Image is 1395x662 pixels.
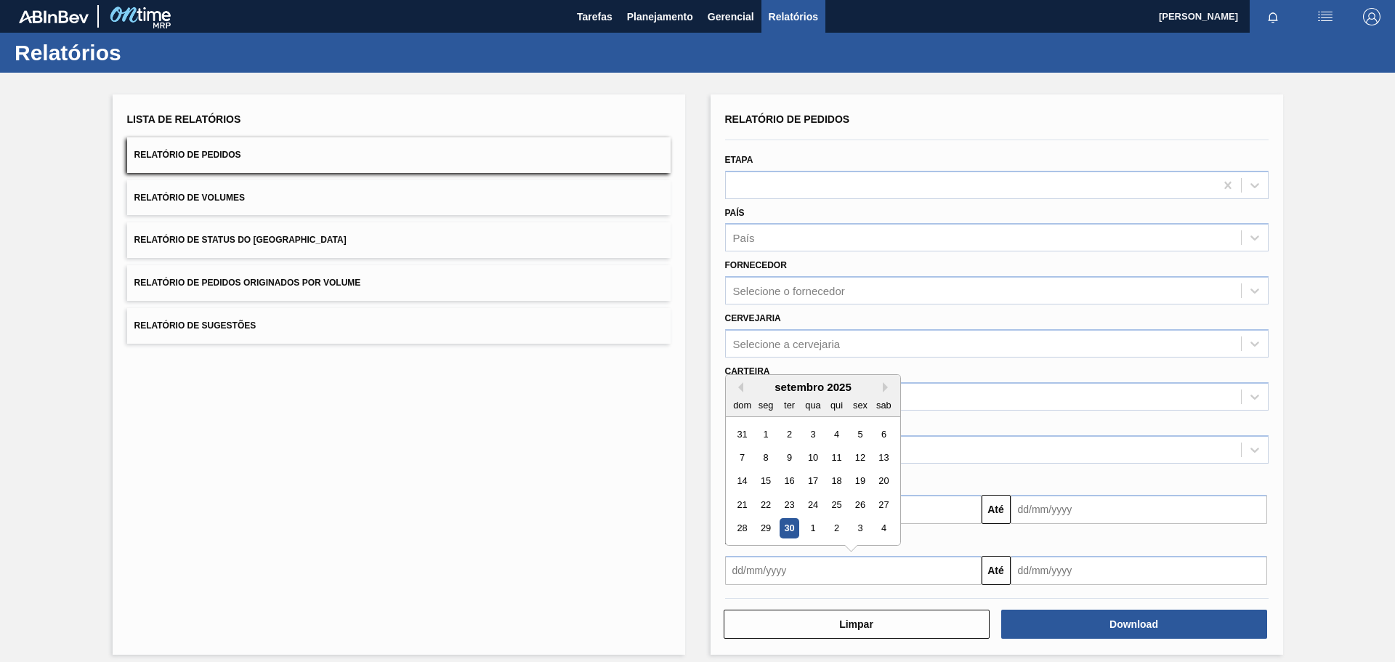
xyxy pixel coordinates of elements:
div: qua [803,395,822,415]
input: dd/mm/yyyy [1011,495,1267,524]
div: Choose domingo, 14 de setembro de 2025 [732,472,752,491]
div: Choose quarta-feira, 3 de setembro de 2025 [803,424,822,444]
div: Choose segunda-feira, 15 de setembro de 2025 [756,472,775,491]
div: sab [873,395,893,415]
div: Choose sexta-feira, 3 de outubro de 2025 [850,519,870,538]
div: Choose terça-feira, 9 de setembro de 2025 [779,448,798,467]
div: País [733,232,755,244]
input: dd/mm/yyyy [725,556,982,585]
input: dd/mm/yyyy [1011,556,1267,585]
button: Relatório de Status do [GEOGRAPHIC_DATA] [127,222,671,258]
div: Choose quinta-feira, 11 de setembro de 2025 [826,448,846,467]
div: Choose segunda-feira, 8 de setembro de 2025 [756,448,775,467]
div: Choose domingo, 31 de agosto de 2025 [732,424,752,444]
div: Choose segunda-feira, 1 de setembro de 2025 [756,424,775,444]
div: Selecione a cervejaria [733,337,841,350]
span: Lista de Relatórios [127,113,241,125]
img: Logout [1363,8,1380,25]
button: Até [982,495,1011,524]
button: Relatório de Pedidos Originados por Volume [127,265,671,301]
div: Choose segunda-feira, 29 de setembro de 2025 [756,519,775,538]
span: Relatórios [769,8,818,25]
div: Choose quinta-feira, 18 de setembro de 2025 [826,472,846,491]
div: Choose quinta-feira, 2 de outubro de 2025 [826,519,846,538]
div: setembro 2025 [726,381,900,393]
span: Relatório de Pedidos Originados por Volume [134,278,361,288]
div: Selecione o fornecedor [733,285,845,297]
label: Etapa [725,155,753,165]
span: Relatório de Status do [GEOGRAPHIC_DATA] [134,235,347,245]
button: Notificações [1250,7,1296,27]
span: Tarefas [577,8,612,25]
div: Choose sábado, 27 de setembro de 2025 [873,495,893,514]
div: Choose terça-feira, 23 de setembro de 2025 [779,495,798,514]
div: Choose quinta-feira, 4 de setembro de 2025 [826,424,846,444]
span: Relatório de Pedidos [134,150,241,160]
div: Choose sábado, 4 de outubro de 2025 [873,519,893,538]
div: Choose sábado, 13 de setembro de 2025 [873,448,893,467]
div: Choose sexta-feira, 19 de setembro de 2025 [850,472,870,491]
img: userActions [1317,8,1334,25]
img: TNhmsLtSVTkK8tSr43FrP2fwEKptu5GPRR3wAAAABJRU5ErkJggg== [19,10,89,23]
button: Next Month [883,382,893,392]
span: Gerencial [708,8,754,25]
div: Choose domingo, 28 de setembro de 2025 [732,519,752,538]
div: Choose sábado, 20 de setembro de 2025 [873,472,893,491]
button: Limpar [724,610,990,639]
div: Choose terça-feira, 2 de setembro de 2025 [779,424,798,444]
label: País [725,208,745,218]
div: Choose domingo, 21 de setembro de 2025 [732,495,752,514]
label: Fornecedor [725,260,787,270]
button: Relatório de Sugestões [127,308,671,344]
div: ter [779,395,798,415]
span: Relatório de Sugestões [134,320,256,331]
div: Choose quarta-feira, 24 de setembro de 2025 [803,495,822,514]
div: Choose quarta-feira, 17 de setembro de 2025 [803,472,822,491]
div: dom [732,395,752,415]
div: Choose sábado, 6 de setembro de 2025 [873,424,893,444]
div: seg [756,395,775,415]
div: Choose sexta-feira, 12 de setembro de 2025 [850,448,870,467]
div: Choose terça-feira, 30 de setembro de 2025 [779,519,798,538]
div: Choose quarta-feira, 10 de setembro de 2025 [803,448,822,467]
span: Planejamento [627,8,693,25]
button: Relatório de Pedidos [127,137,671,173]
div: Choose terça-feira, 16 de setembro de 2025 [779,472,798,491]
button: Download [1001,610,1267,639]
div: Choose sexta-feira, 5 de setembro de 2025 [850,424,870,444]
div: Choose segunda-feira, 22 de setembro de 2025 [756,495,775,514]
button: Até [982,556,1011,585]
div: month 2025-09 [730,422,895,540]
span: Relatório de Pedidos [725,113,850,125]
div: Choose quinta-feira, 25 de setembro de 2025 [826,495,846,514]
label: Carteira [725,366,770,376]
span: Relatório de Volumes [134,193,245,203]
div: Choose quarta-feira, 1 de outubro de 2025 [803,519,822,538]
div: sex [850,395,870,415]
button: Previous Month [733,382,743,392]
div: qui [826,395,846,415]
h1: Relatórios [15,44,272,61]
button: Relatório de Volumes [127,180,671,216]
div: Choose sexta-feira, 26 de setembro de 2025 [850,495,870,514]
label: Cervejaria [725,313,781,323]
div: Choose domingo, 7 de setembro de 2025 [732,448,752,467]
